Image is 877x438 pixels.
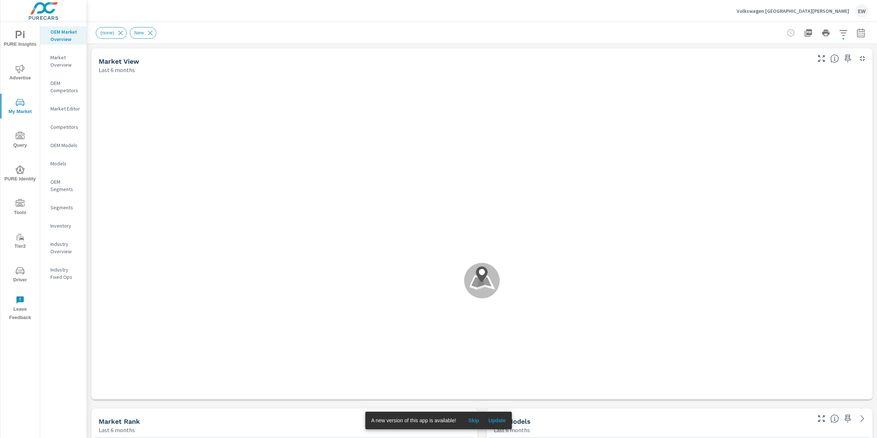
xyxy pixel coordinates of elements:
[842,413,854,424] span: Save this to your personalized report
[836,26,851,40] button: Apply Filters
[130,27,156,39] div: New
[816,53,827,64] button: Make Fullscreen
[40,121,87,132] div: Competitors
[494,426,530,434] p: Last 6 months
[99,65,135,74] p: Last 6 months
[462,415,485,426] button: Skip
[3,266,38,284] span: Driver
[50,54,81,68] p: Market Overview
[3,31,38,49] span: PURE Insights
[50,178,81,193] p: OEM Segments
[50,142,81,149] p: OEM Models
[40,158,87,169] div: Models
[3,98,38,116] span: My Market
[488,417,506,424] span: Update
[96,27,127,39] div: (none)
[50,222,81,229] p: Inventory
[50,28,81,43] p: OEM Market Overview
[842,53,854,64] span: Save this to your personalized report
[50,240,81,255] p: Industry Overview
[3,296,38,322] span: Leave Feedback
[3,233,38,251] span: Tier2
[50,79,81,94] p: OEM Competitors
[99,418,140,425] h5: Market Rank
[485,415,509,426] button: Update
[494,418,531,425] h5: Top Models
[857,413,868,424] a: See more details in report
[40,239,87,257] div: Industry Overview
[50,105,81,112] p: Market Editor
[40,176,87,195] div: OEM Segments
[40,220,87,231] div: Inventory
[801,26,816,40] button: "Export Report to PDF"
[50,266,81,281] p: Industry Fixed Ops
[40,202,87,213] div: Segments
[0,22,40,325] div: nav menu
[857,53,868,64] button: Minimize Widget
[855,4,868,18] div: EW
[3,64,38,82] span: Advertise
[99,57,139,65] h5: Market View
[50,123,81,131] p: Competitors
[465,417,482,424] span: Skip
[40,140,87,151] div: OEM Models
[816,413,827,424] button: Make Fullscreen
[130,30,148,35] span: New
[737,8,849,14] p: Volkswagen [GEOGRAPHIC_DATA][PERSON_NAME]
[3,132,38,150] span: Query
[99,426,135,434] p: Last 6 months
[3,165,38,183] span: PURE Identity
[3,199,38,217] span: Tools
[854,26,868,40] button: Select Date Range
[830,54,839,63] span: Find the biggest opportunities in your market for your inventory. Understand by postal code where...
[96,30,119,35] span: (none)
[40,78,87,96] div: OEM Competitors
[371,418,456,423] span: A new version of this app is available!
[830,414,839,423] span: Find the biggest opportunities within your model lineup nationwide. [Source: Market registration ...
[40,52,87,70] div: Market Overview
[819,26,833,40] button: Print Report
[40,26,87,45] div: OEM Market Overview
[40,103,87,114] div: Market Editor
[40,264,87,282] div: Industry Fixed Ops
[50,204,81,211] p: Segments
[50,160,81,167] p: Models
